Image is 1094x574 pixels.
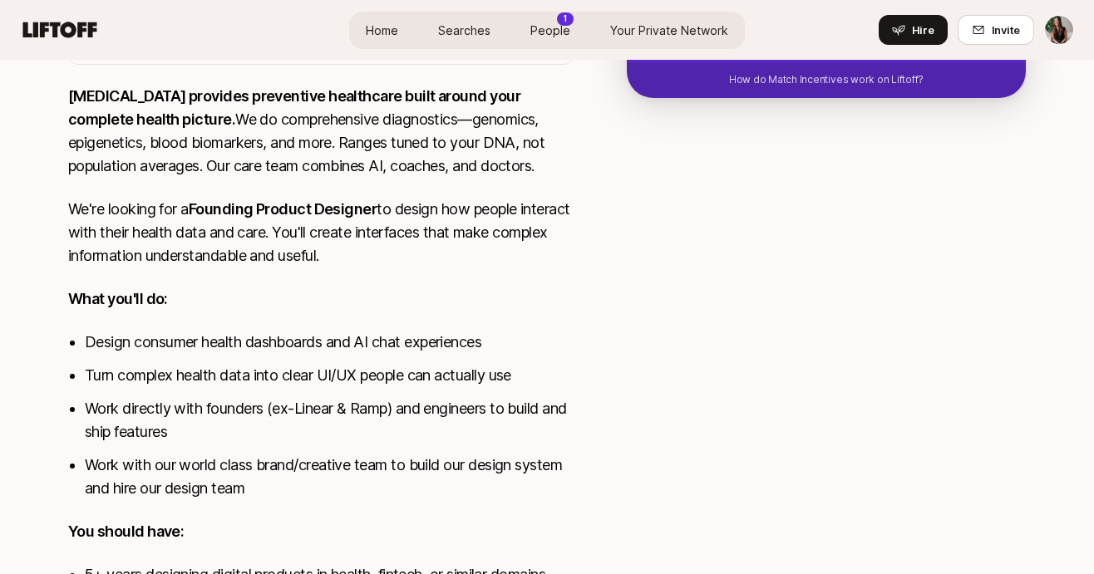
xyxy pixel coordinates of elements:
li: Turn complex health data into clear UI/UX people can actually use [85,364,574,387]
span: Invite [992,22,1020,38]
a: People1 [517,15,584,46]
strong: [MEDICAL_DATA] provides preventive healthcare built around your complete health picture. [68,87,523,128]
li: Work with our world class brand/creative team to build our design system and hire our design team [85,454,574,500]
span: Home [366,22,398,39]
a: Home [352,15,411,46]
p: 1 [564,12,567,25]
p: How do Match Incentives work on Liftoff? [729,72,924,87]
span: Searches [438,22,490,39]
strong: What you'll do: [68,290,168,307]
span: Your Private Network [610,22,728,39]
li: Design consumer health dashboards and AI chat experiences [85,331,574,354]
li: Work directly with founders (ex-Linear & Ramp) and engineers to build and ship features [85,397,574,444]
span: People [530,22,570,39]
strong: Founding Product Designer [189,200,377,218]
button: Hire [879,15,948,45]
img: Ciara Cornette [1045,16,1073,44]
a: Searches [425,15,504,46]
span: Hire [912,22,934,38]
button: Ciara Cornette [1044,15,1074,45]
p: We do comprehensive diagnostics—genomics, epigenetics, blood biomarkers, and more. Ranges tuned t... [68,85,574,178]
button: Invite [958,15,1034,45]
strong: You should have: [68,522,184,540]
p: We're looking for a to design how people interact with their health data and care. You'll create ... [68,198,574,267]
a: Your Private Network [597,15,742,46]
